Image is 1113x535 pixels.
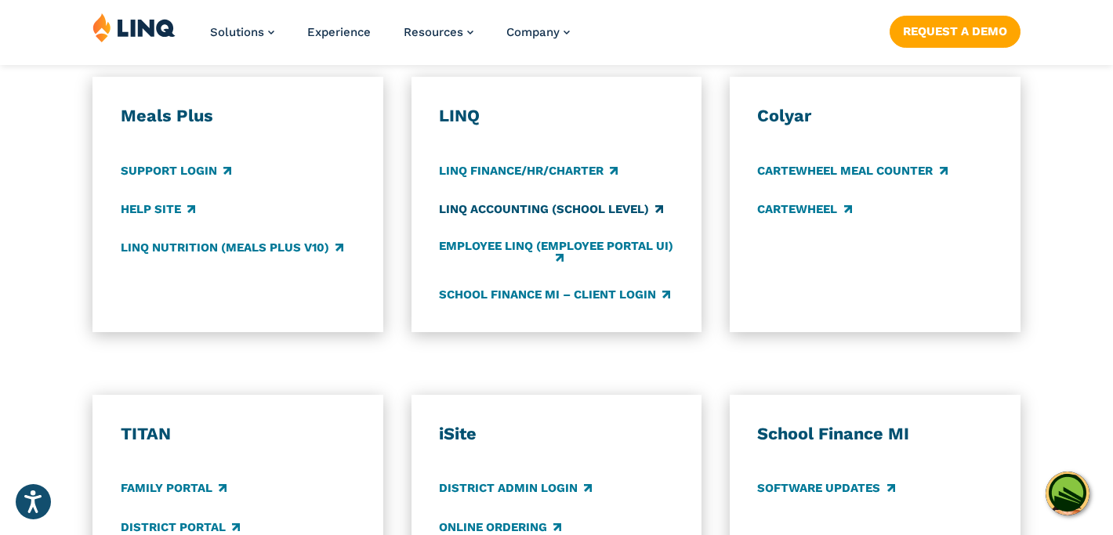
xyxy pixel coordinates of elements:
a: LINQ Nutrition (Meals Plus v10) [121,240,343,257]
nav: Primary Navigation [210,13,570,64]
a: Employee LINQ (Employee Portal UI) [439,239,674,265]
a: Software Updates [757,480,894,497]
h3: Meals Plus [121,105,356,127]
a: District Admin Login [439,480,592,497]
h3: Colyar [757,105,992,127]
a: School Finance MI – Client Login [439,287,670,304]
h3: iSite [439,423,674,445]
h3: School Finance MI [757,423,992,445]
a: Resources [404,25,473,39]
span: Solutions [210,25,264,39]
a: Support Login [121,162,231,179]
a: Solutions [210,25,274,39]
a: Family Portal [121,480,227,497]
a: Company [506,25,570,39]
a: LINQ Accounting (school level) [439,201,663,218]
a: LINQ Finance/HR/Charter [439,162,618,179]
nav: Button Navigation [890,13,1021,47]
button: Hello, have a question? Let’s chat. [1046,472,1089,515]
h3: TITAN [121,423,356,445]
span: Resources [404,25,463,39]
span: Company [506,25,560,39]
a: Request a Demo [890,16,1021,47]
a: Experience [307,25,371,39]
img: LINQ | K‑12 Software [92,13,176,42]
a: CARTEWHEEL Meal Counter [757,162,947,179]
h3: LINQ [439,105,674,127]
a: CARTEWHEEL [757,201,851,218]
a: Help Site [121,201,195,218]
